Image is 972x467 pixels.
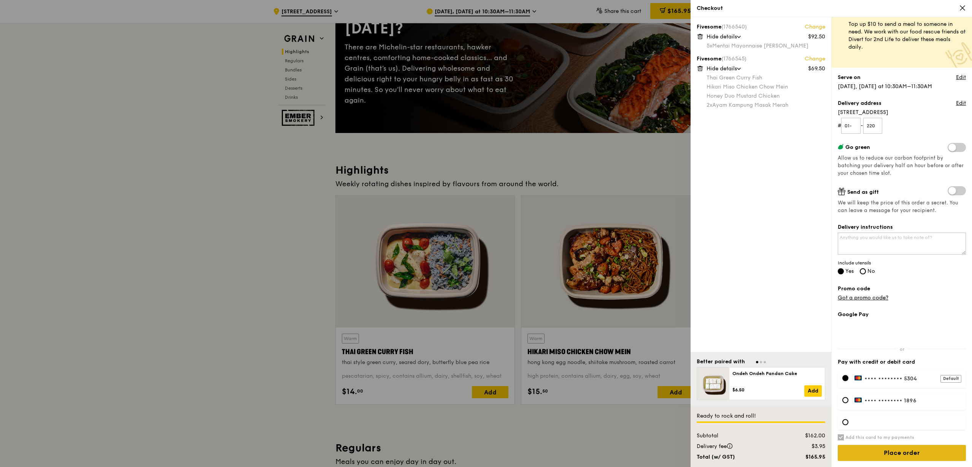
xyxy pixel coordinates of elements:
[854,375,961,382] label: •••• 5304
[841,118,861,134] input: Floor
[848,21,966,51] p: Top up $10 to send a meal to someone in need. We work with our food rescue friends at Divert for ...
[854,375,862,380] img: Payment by MasterCard
[707,43,712,49] span: 5x
[692,453,784,461] div: Total (w/ GST)
[697,358,745,366] div: Better paired with
[707,83,825,91] div: Hikari Miso Chicken Chow Mein
[847,189,879,195] span: Send as gift
[838,223,966,231] label: Delivery instructions
[808,33,825,41] div: $92.50
[707,42,825,50] div: Mentai Mayonnaise [PERSON_NAME]
[838,358,966,366] label: Pay with credit or debit card
[863,118,883,134] input: Unit
[864,375,890,382] span: •••• ••••
[732,387,804,393] div: $6.50
[764,361,766,363] span: Go to slide 3
[721,55,746,62] span: (1766545)
[838,199,966,214] span: We will keep the price of this order a secret. You can leave a message for your recipient.
[707,33,737,40] span: Hide details
[707,65,737,72] span: Hide details
[692,443,784,450] div: Delivery fee
[707,74,825,82] div: Thai Green Curry Fish
[732,370,822,377] div: Ondeh Ondeh Pandan Cake
[808,65,825,73] div: $69.50
[838,100,881,107] label: Delivery address
[697,412,825,420] div: Ready to rock and roll!
[854,397,862,402] img: Payment by MasterCard
[845,434,914,440] h6: Add this card to my payments
[845,268,854,274] span: Yes
[707,101,825,109] div: Ayam Kampung Masak Merah
[838,285,966,293] label: Promo code
[845,144,870,150] span: Go green
[838,434,844,440] input: Add this card to my payments
[707,102,712,108] span: 2x
[784,443,830,450] div: $3.95
[697,55,825,63] div: Fivesome
[838,445,966,461] input: Place order
[838,311,966,318] label: Google Pay
[804,385,822,397] a: Add
[854,419,961,425] iframe: Secure card payment input frame
[697,23,825,31] div: Fivesome
[854,397,961,404] label: •••• 1896
[838,294,888,301] a: Got a promo code?
[838,260,966,266] span: Include utensils
[864,397,890,404] span: •••• ••••
[784,432,830,440] div: $162.00
[838,268,844,274] input: Yes
[838,74,861,81] label: Serve on
[956,74,966,81] a: Edit
[838,323,966,340] iframe: Secure payment button frame
[838,83,932,90] span: [DATE], [DATE] at 10:30AM–11:30AM
[867,268,875,274] span: No
[760,361,762,363] span: Go to slide 2
[697,5,966,12] div: Checkout
[805,23,825,31] a: Change
[784,453,830,461] div: $165.95
[707,92,825,100] div: Honey Duo Mustard Chicken
[838,109,966,116] span: [STREET_ADDRESS]
[956,100,966,107] a: Edit
[940,375,961,383] div: Default
[838,155,964,176] span: Allow us to reduce our carbon footprint by batching your delivery half an hour before or after yo...
[756,361,758,363] span: Go to slide 1
[838,118,966,134] form: # -
[945,42,972,69] img: Meal donation
[692,432,784,440] div: Subtotal
[721,24,747,30] span: (1766540)
[860,268,866,274] input: No
[805,55,825,63] a: Change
